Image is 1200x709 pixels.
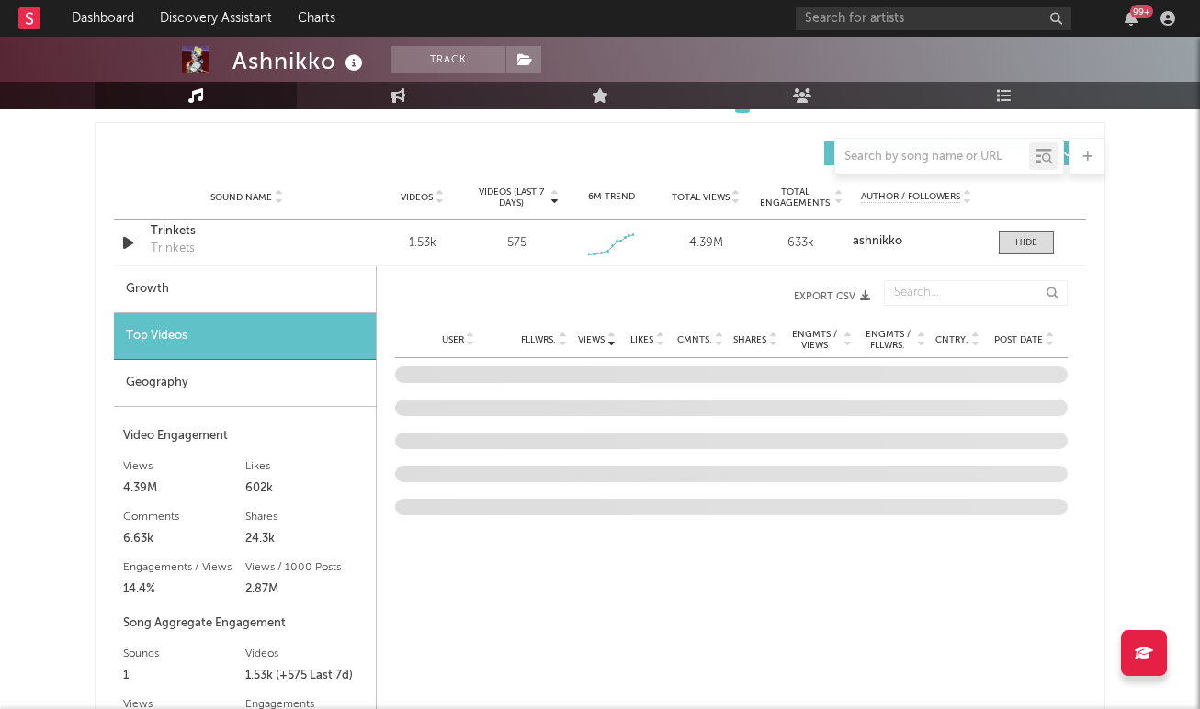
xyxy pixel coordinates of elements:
span: Videos (last 7 days) [474,186,549,208]
div: 6.63k [123,528,245,550]
div: 1 [123,665,245,687]
div: Geography [114,360,376,407]
div: 602k [245,478,368,500]
div: 99 + [1130,5,1153,18]
div: Views [123,456,245,478]
div: 633k [758,234,843,253]
div: Engagements / Views [123,557,245,579]
span: User [442,334,464,345]
span: Total Engagements [758,186,832,208]
input: Search... [884,280,1068,306]
button: Export CSV [413,291,870,302]
span: Views [578,334,605,345]
span: Post Date [994,334,1043,345]
div: 14.4% [123,579,245,601]
input: Search by song name or URL [835,150,1029,164]
span: Shares [733,334,766,345]
div: Trinkets [151,240,195,258]
div: Sounds [123,643,245,665]
div: 2.87M [245,579,368,601]
input: Search for artists [796,7,1071,30]
a: Trinkets [151,222,343,241]
button: 99+ [1125,11,1138,26]
span: Author / Followers [861,191,960,203]
div: 1.53k [379,234,465,253]
div: Top Videos [114,313,376,360]
div: Comments [123,506,245,528]
strong: ashnikko [853,235,902,247]
span: Likes [630,334,653,345]
div: Likes [245,456,368,478]
div: Shares [245,506,368,528]
div: 575 [507,234,526,253]
div: 1.53k (+575 Last 7d) [245,665,368,687]
button: Track [391,46,505,73]
div: Song Aggregate Engagement [123,613,367,635]
div: Views / 1000 Posts [245,557,368,579]
div: Videos [245,643,368,665]
div: 24.3k [245,528,368,550]
span: Cmnts. [677,334,712,345]
span: Engmts / Fllwrs. [861,329,914,351]
span: Sound Name [210,192,272,203]
span: Total Views [672,192,730,203]
span: Engmts / Views [787,329,841,351]
div: 6M Trend [569,190,654,204]
div: Video Engagement [123,425,367,447]
div: Ashnikko [232,46,368,76]
span: Fllwrs. [521,334,556,345]
a: ashnikko [853,235,980,248]
span: Videos [401,192,433,203]
div: 4.39M [663,234,749,253]
span: Cntry. [935,334,968,345]
div: 4.39M [123,478,245,500]
div: Growth [114,266,376,313]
